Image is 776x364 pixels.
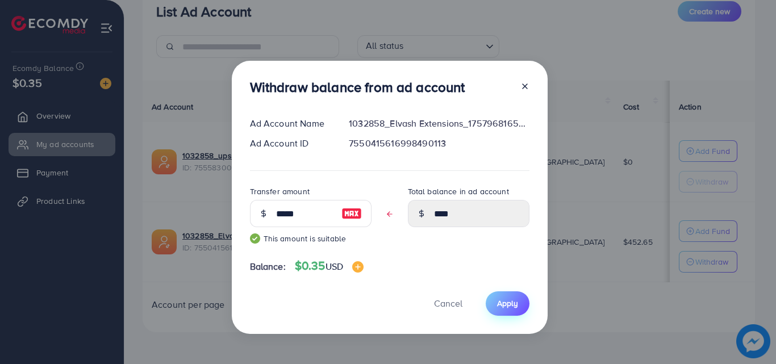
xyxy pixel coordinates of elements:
[295,259,364,273] h4: $0.35
[408,186,509,197] label: Total balance in ad account
[250,79,465,95] h3: Withdraw balance from ad account
[326,260,343,273] span: USD
[341,207,362,220] img: image
[250,233,372,244] small: This amount is suitable
[241,117,340,130] div: Ad Account Name
[241,137,340,150] div: Ad Account ID
[352,261,364,273] img: image
[486,291,529,316] button: Apply
[420,291,477,316] button: Cancel
[434,297,462,309] span: Cancel
[340,117,538,130] div: 1032858_Elvash Extensions_1757968165354
[250,233,260,244] img: guide
[497,298,518,309] span: Apply
[340,137,538,150] div: 7550415616998490113
[250,260,286,273] span: Balance:
[250,186,310,197] label: Transfer amount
